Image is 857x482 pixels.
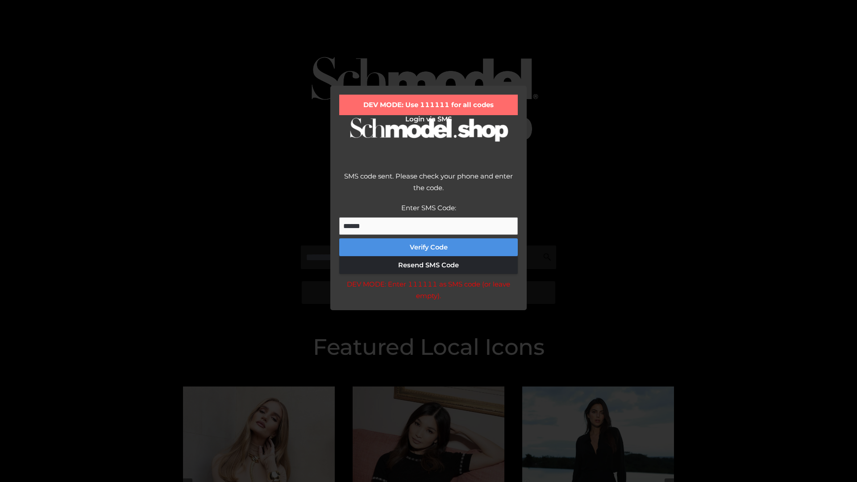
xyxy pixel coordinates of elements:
[339,115,518,123] h2: Login via SMS
[339,278,518,301] div: DEV MODE: Enter 111111 as SMS code (or leave empty).
[339,238,518,256] button: Verify Code
[339,170,518,202] div: SMS code sent. Please check your phone and enter the code.
[401,204,456,212] label: Enter SMS Code:
[339,95,518,115] div: DEV MODE: Use 111111 for all codes
[339,256,518,274] button: Resend SMS Code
